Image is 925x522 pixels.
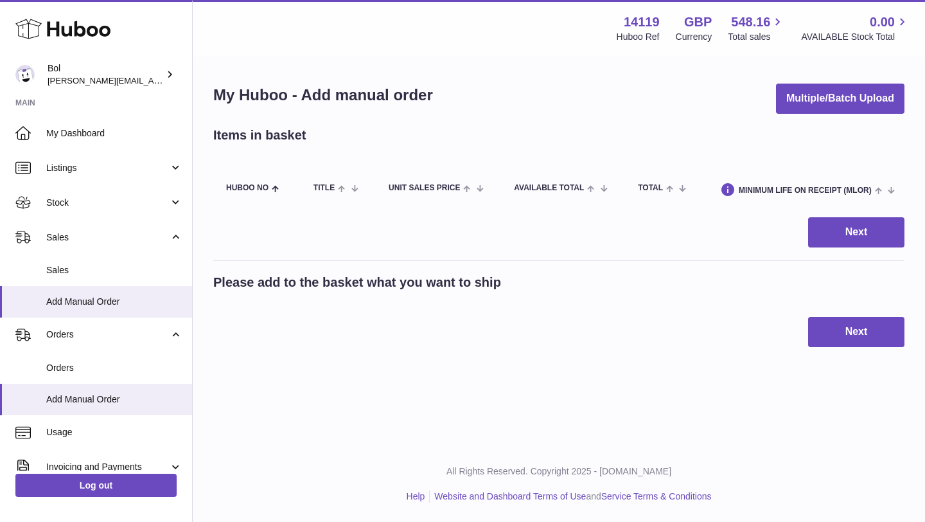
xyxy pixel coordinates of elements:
[514,184,584,192] span: AVAILABLE Total
[226,184,269,192] span: Huboo no
[407,491,425,501] a: Help
[46,461,169,473] span: Invoicing and Payments
[808,217,904,248] button: Next
[731,14,770,31] span: 548.16
[46,362,182,374] span: Orders
[213,85,433,105] h1: My Huboo - Add manual order
[213,127,306,144] h2: Items in basket
[430,491,711,503] li: and
[638,184,663,192] span: Total
[46,197,169,209] span: Stock
[728,14,785,43] a: 548.16 Total sales
[213,274,501,291] h2: Please add to the basket what you want to ship
[46,162,169,174] span: Listings
[728,31,785,43] span: Total sales
[46,296,182,308] span: Add Manual Order
[203,465,915,478] p: All Rights Reserved. Copyright 2025 - [DOMAIN_NAME]
[46,127,182,139] span: My Dashboard
[46,328,169,341] span: Orders
[313,184,335,192] span: Title
[46,231,169,244] span: Sales
[15,474,177,497] a: Log out
[801,31,910,43] span: AVAILABLE Stock Total
[48,62,163,87] div: Bol
[684,14,712,31] strong: GBP
[808,317,904,347] button: Next
[46,264,182,276] span: Sales
[617,31,660,43] div: Huboo Ref
[46,426,182,438] span: Usage
[739,186,872,195] span: Minimum Life On Receipt (MLOR)
[870,14,895,31] span: 0.00
[434,491,586,501] a: Website and Dashboard Terms of Use
[15,65,35,84] img: james.enever@bolfoods.com
[776,84,904,114] button: Multiple/Batch Upload
[48,75,258,85] span: [PERSON_NAME][EMAIL_ADDRESS][DOMAIN_NAME]
[46,393,182,406] span: Add Manual Order
[801,14,910,43] a: 0.00 AVAILABLE Stock Total
[389,184,460,192] span: Unit Sales Price
[624,14,660,31] strong: 14119
[676,31,712,43] div: Currency
[601,491,712,501] a: Service Terms & Conditions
